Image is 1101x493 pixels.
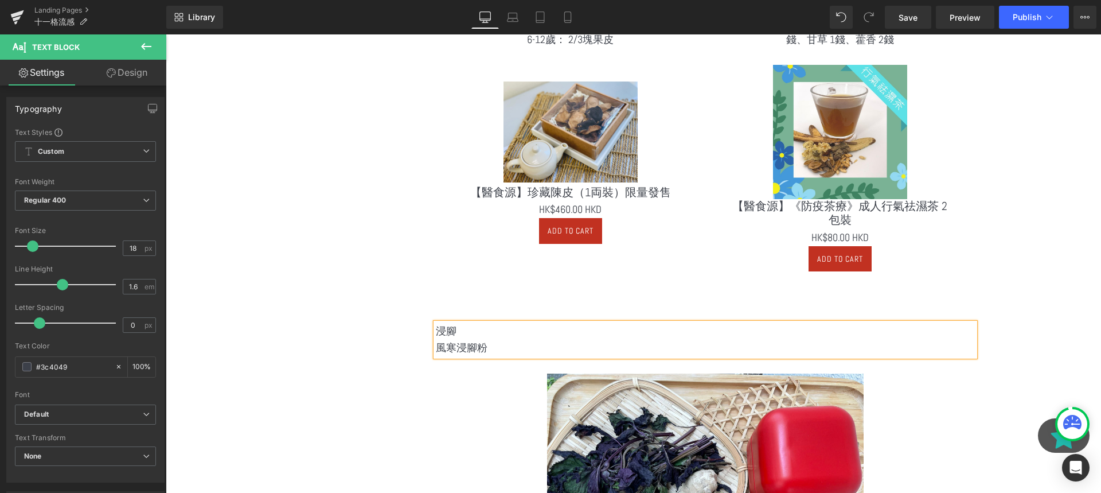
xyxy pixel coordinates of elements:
[563,165,786,192] a: 【醫食源】《防疫茶療》成人行氣祛濕茶 2包裝
[15,391,156,399] div: Font
[382,191,428,201] span: Add To Cart
[24,196,67,204] b: Regular 400
[24,452,42,460] b: None
[526,6,554,29] a: Tablet
[499,6,526,29] a: Laptop
[24,410,49,420] i: Default
[188,12,215,22] span: Library
[38,147,64,157] b: Custom
[128,357,155,377] div: %
[830,6,853,29] button: Undo
[1013,13,1041,22] span: Publish
[1062,454,1090,482] div: Open Intercom Messenger
[145,283,154,290] span: em
[15,342,156,350] div: Text Color
[373,168,436,181] span: HK$460.00 HKD
[950,11,981,24] span: Preview
[15,434,156,442] div: Text Transform
[166,6,223,29] a: New Library
[646,196,703,209] span: HK$80.00 HKD
[338,47,472,148] img: 【醫食源】珍藏陳皮（1両裝）限量發售
[471,6,499,29] a: Desktop
[36,360,110,373] input: Color
[643,212,706,238] button: Add To Cart
[857,6,880,29] button: Redo
[15,304,156,312] div: Letter Spacing
[145,244,154,252] span: px
[999,6,1069,29] button: Publish
[651,219,697,230] span: Add To Cart
[1073,6,1096,29] button: More
[15,265,156,273] div: Line Height
[899,11,918,24] span: Save
[607,30,741,165] img: 【醫食源】《防疫茶療》成人行氣祛濕茶 2包裝
[15,98,62,114] div: Typography
[554,6,581,29] a: Mobile
[34,17,75,26] span: 十一格流感
[15,127,156,137] div: Text Styles
[373,184,436,209] button: Add To Cart
[936,6,994,29] a: Preview
[85,60,169,86] a: Design
[145,321,154,329] span: px
[270,289,809,305] p: 浸腳
[270,305,809,322] p: 風寒浸腳粉
[15,178,156,186] div: Font Weight
[304,151,505,165] a: 【醫食源】珍藏陳皮（1両裝）限量發售
[15,227,156,235] div: Font Size
[32,42,80,52] span: Text Block
[34,6,166,15] a: Landing Pages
